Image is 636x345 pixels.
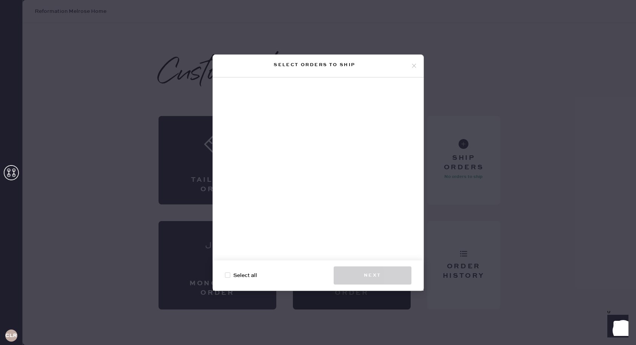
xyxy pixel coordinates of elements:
[334,266,411,285] button: Next
[219,60,411,70] div: Select orders to ship
[5,333,17,338] h3: CLR
[600,311,633,343] iframe: Front Chat
[233,271,257,280] span: Select all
